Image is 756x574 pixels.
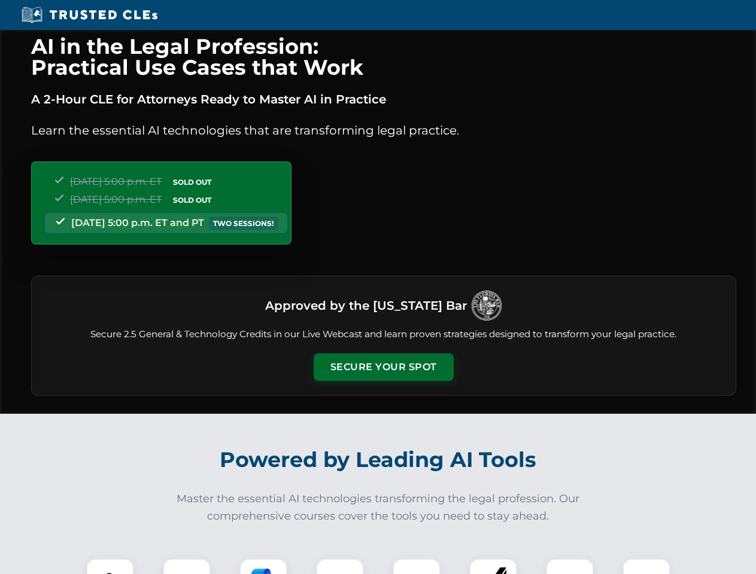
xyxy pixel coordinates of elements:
img: Logo [472,291,502,320]
p: A 2-Hour CLE for Attorneys Ready to Master AI in Practice [31,90,736,109]
img: Trusted CLEs [18,6,161,24]
span: SOLD OUT [169,176,215,188]
p: Master the essential AI technologies transforming the legal profession. Our comprehensive courses... [169,490,588,525]
p: Secure 2.5 General & Technology Credits in our Live Webcast and learn proven strategies designed ... [46,328,721,341]
button: Secure Your Spot [314,353,454,381]
span: [DATE] 5:00 p.m. ET [70,176,162,187]
p: Learn the essential AI technologies that are transforming legal practice. [31,121,736,140]
h2: Powered by Leading AI Tools [47,439,710,481]
span: SOLD OUT [169,194,215,206]
span: [DATE] 5:00 p.m. ET [70,194,162,205]
h3: Approved by the [US_STATE] Bar [265,295,467,316]
h1: AI in the Legal Profession: Practical Use Cases that Work [31,36,736,78]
